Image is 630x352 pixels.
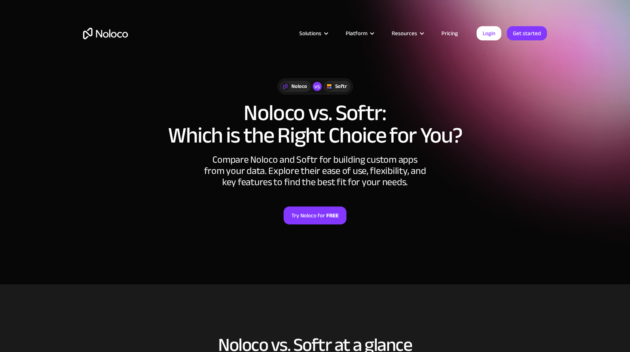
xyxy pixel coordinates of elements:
[284,206,346,224] a: Try Noloco forFREE
[382,28,432,38] div: Resources
[507,26,547,40] a: Get started
[392,28,417,38] div: Resources
[290,28,336,38] div: Solutions
[83,102,547,147] h1: Noloco vs. Softr: Which is the Right Choice for You?
[346,28,367,38] div: Platform
[477,26,501,40] a: Login
[336,28,382,38] div: Platform
[291,82,307,91] div: Noloco
[313,82,322,91] div: vs
[335,82,347,91] div: Softr
[299,28,321,38] div: Solutions
[203,154,427,188] div: Compare Noloco and Softr for building custom apps from your data. Explore their ease of use, flex...
[326,211,339,220] strong: FREE
[83,28,128,39] a: home
[432,28,467,38] a: Pricing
